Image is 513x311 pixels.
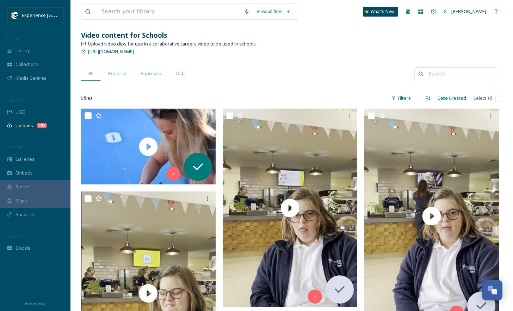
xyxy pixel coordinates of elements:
[388,91,414,105] div: Filters
[16,109,25,115] span: UGC
[451,8,486,14] span: [PERSON_NAME]
[88,70,93,77] span: All
[16,245,30,251] span: Socials
[16,47,30,54] span: Library
[7,145,23,150] span: WIDGETS
[16,183,31,190] span: Stories
[223,109,357,307] img: thumbnail
[7,36,19,42] span: MEDIA
[108,70,126,77] span: Pending
[37,123,47,128] div: 682
[81,109,216,184] img: thumbnail
[25,301,45,306] span: Privacy Policy
[81,30,167,40] strong: Video content for Schools
[88,41,256,47] span: Upload video clips for use in a collaborative careers video to be used in schools
[22,12,92,18] span: Experience [GEOGRAPHIC_DATA]
[176,70,186,77] span: Data
[25,299,45,307] a: Privacy Policy
[16,122,33,129] span: Uploads
[473,95,492,102] span: Select all
[16,156,35,163] span: Galleries
[253,5,294,18] a: View all files
[7,98,22,103] span: COLLECT
[88,47,134,56] a: [URL][DOMAIN_NAME]
[81,95,93,102] span: 5 file s
[16,197,27,204] span: Maps
[16,75,47,81] span: Media Centres
[98,4,240,19] input: Search your library
[434,91,470,105] div: Date Created
[363,7,398,17] a: What's New
[482,280,502,300] button: Open Chat
[7,234,21,239] span: SOCIALS
[16,61,39,68] span: Collections
[16,211,35,218] span: SnapLink
[425,67,493,81] input: Search
[16,170,33,176] span: Embeds
[88,48,134,55] span: [URL][DOMAIN_NAME]
[440,5,490,18] a: [PERSON_NAME]
[141,70,161,77] span: Approved
[11,12,18,19] img: WSCC%20ES%20Socials%20Icon%20-%20Secondary%20-%20Black.jpg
